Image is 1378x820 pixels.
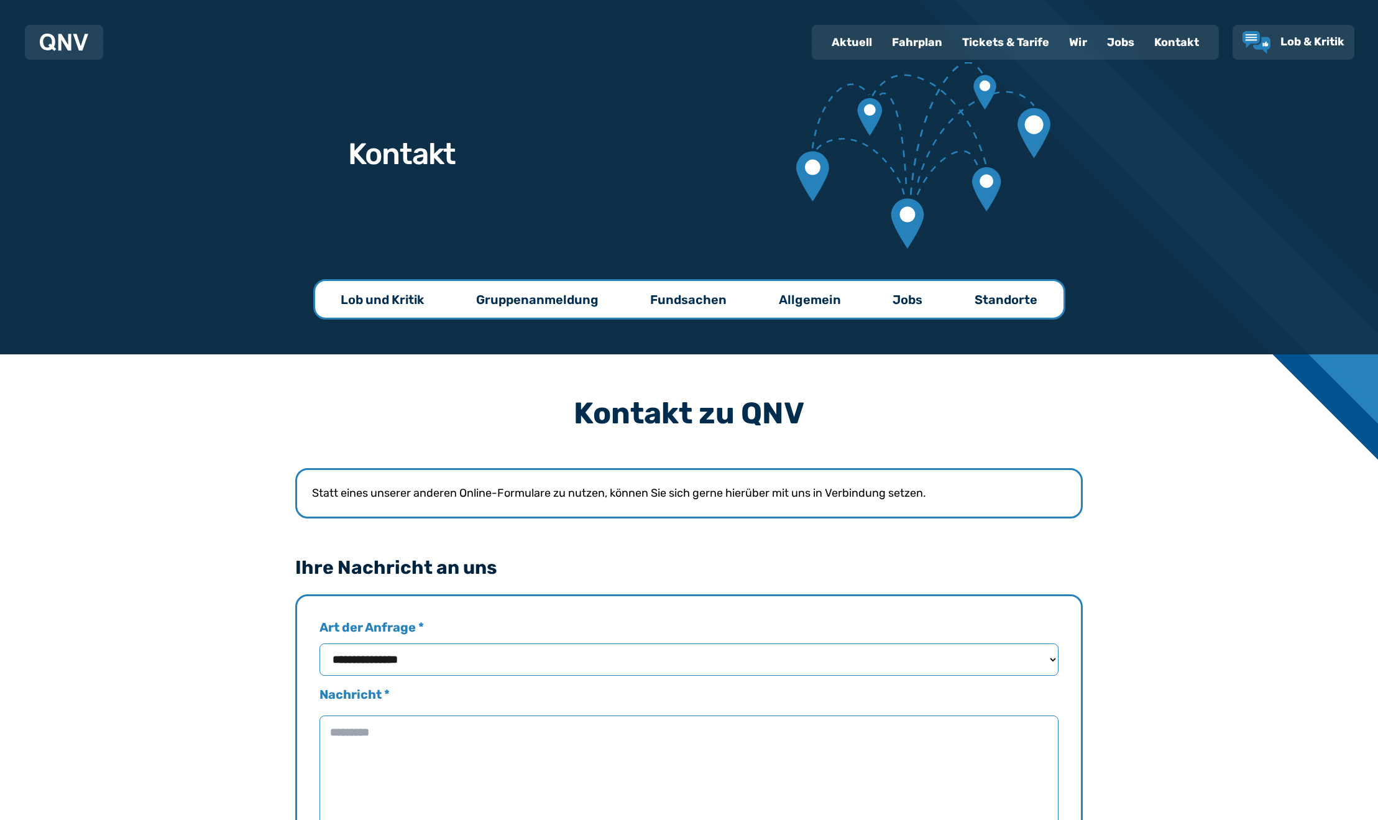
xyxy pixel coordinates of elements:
a: Jobs [1097,26,1144,58]
p: Fundsachen [650,291,727,308]
p: Standorte [975,291,1037,308]
legend: Ihre Nachricht an uns [295,558,497,577]
p: Gruppenanmeldung [476,291,599,308]
a: Kontakt [1144,26,1209,58]
a: Tickets & Tarife [952,26,1059,58]
img: QNV Logo [40,34,88,51]
span: Lob & Kritik [1280,35,1344,48]
a: Aktuell [822,26,882,58]
p: Statt eines unserer anderen Online-Formulare zu nutzen, können Sie sich gerne hierüber mit uns in... [312,485,1066,502]
p: Allgemein [779,291,841,308]
img: Verbundene Kartenmarkierungen [796,62,1050,249]
h3: Kontakt zu QNV [295,398,1083,428]
label: Art der Anfrage * [319,619,1059,676]
p: Lob und Kritik [341,291,424,308]
h1: Kontakt [348,139,456,169]
a: Standorte [950,281,1062,318]
a: Lob & Kritik [1242,31,1344,53]
a: Gruppenanmeldung [451,281,623,318]
select: Art der Anfrage * [319,643,1059,676]
a: Jobs [868,281,947,318]
a: Fahrplan [882,26,952,58]
a: Lob und Kritik [316,281,449,318]
p: Jobs [893,291,922,308]
a: QNV Logo [40,30,88,55]
a: Wir [1059,26,1097,58]
a: Fundsachen [625,281,751,318]
a: Allgemein [754,281,866,318]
